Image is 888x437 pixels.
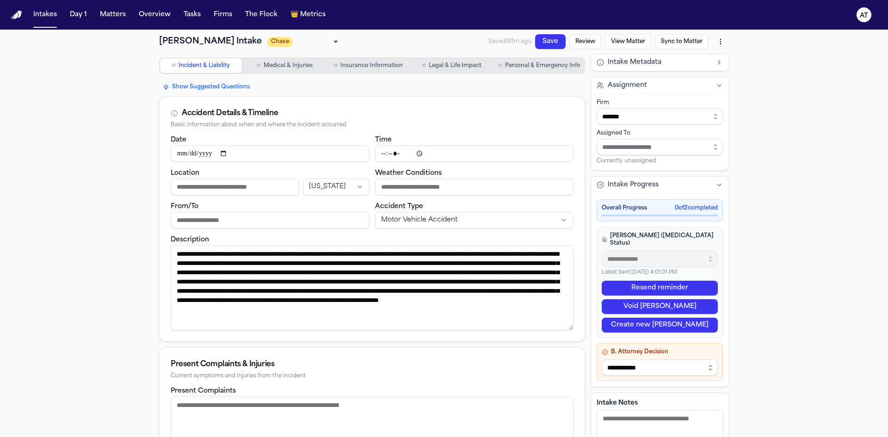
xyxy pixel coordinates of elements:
span: ○ [172,61,176,70]
button: Matters [96,6,129,23]
span: Legal & Life Impact [429,62,481,69]
input: Incident location [171,178,299,195]
button: crownMetrics [287,6,329,23]
button: Tasks [180,6,204,23]
button: Review [569,34,601,49]
div: Update intake status [267,35,341,48]
span: Medical & Injuries [264,62,313,69]
div: Current symptoms and injuries from the incident [171,373,573,380]
label: Date [171,136,186,143]
h1: [PERSON_NAME] Intake [159,35,262,48]
label: Intake Notes [597,399,723,408]
input: Assign to staff member [597,139,723,155]
button: Day 1 [66,6,91,23]
label: Weather Conditions [375,170,442,177]
div: Firm [597,99,723,106]
label: Location [171,170,199,177]
img: Finch Logo [11,11,22,19]
button: Void [PERSON_NAME] [602,299,718,314]
button: Go to Legal & Life Impact [411,58,493,73]
button: Go to Personal & Emergency Info [495,58,584,73]
button: More actions [712,33,729,50]
button: Go to Medical & Injuries [244,58,326,73]
h4: B. Attorney Decision [602,348,718,356]
input: Weather conditions [375,178,574,195]
button: The Flock [241,6,281,23]
span: ○ [333,61,337,70]
span: Intake Progress [608,180,659,190]
span: Chase [267,37,293,47]
div: Present Complaints & Injuries [171,359,573,370]
div: Basic information about when and where the incident occurred [171,122,573,129]
span: Metrics [300,10,326,19]
button: Go to Incident & Liability [160,58,242,73]
button: Show Suggested Questions [159,81,253,92]
span: Insurance Information [340,62,403,69]
div: Assigned To [597,129,723,137]
span: Currently unassigned [597,157,656,165]
label: Time [375,136,392,143]
input: Incident date [171,145,370,162]
button: Sync to Matter [655,34,709,49]
button: Firms [210,6,236,23]
span: 0 of 2 completed [675,204,718,212]
button: View Matter [605,34,651,49]
button: Overview [135,6,174,23]
span: ○ [422,61,426,70]
button: Intake Progress [591,177,728,193]
textarea: Incident description [171,245,573,330]
button: Intake Metadata [591,54,728,71]
label: Accident Type [375,203,423,210]
span: ○ [257,61,260,70]
span: ○ [499,61,502,70]
span: crown [290,10,298,19]
label: Description [171,236,209,243]
input: Incident time [375,145,574,162]
span: Overall Progress [602,204,647,212]
button: Assignment [591,77,728,94]
h4: [PERSON_NAME] ([MEDICAL_DATA] Status) [602,232,718,247]
span: Personal & Emergency Info [505,62,580,69]
label: From/To [171,203,198,210]
span: Incident & Liability [179,62,230,69]
button: Intakes [30,6,61,23]
span: Assignment [608,81,647,90]
span: Saved 911m ago [488,39,531,44]
p: Latest Sent: [DATE] 4:01:01 PM [602,269,718,277]
input: From/To destination [171,212,370,228]
button: Create new [PERSON_NAME] [602,318,718,332]
button: Go to Insurance Information [327,58,409,73]
input: Select firm [597,108,723,125]
text: AT [860,12,868,19]
div: Accident Details & Timeline [182,108,278,119]
button: Resend reminder [602,281,718,295]
button: Incident state [303,178,369,195]
button: Save [535,34,566,49]
span: Intake Metadata [608,58,661,67]
label: Present Complaints [171,388,236,394]
a: Home [11,11,22,19]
